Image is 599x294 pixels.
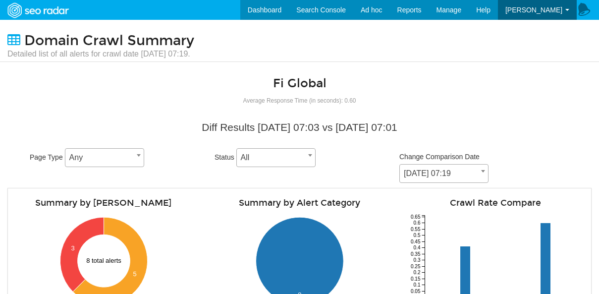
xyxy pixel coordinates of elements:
span: Domain Crawl Summary [24,32,194,49]
span: Help [476,6,490,14]
span: All [237,151,315,165]
tspan: 0.35 [411,251,421,257]
tspan: 0.1 [414,282,421,288]
tspan: 0.05 [411,289,421,294]
span: Page Type [30,153,63,161]
tspan: 0.45 [411,239,421,244]
h4: Summary by Alert Category [209,198,390,208]
small: Detailed list of all alerts for crawl date [DATE] 07:19. [7,49,194,59]
span: [PERSON_NAME] [505,6,562,14]
a: Fi Global [273,76,327,91]
span: Change Comparison Date [399,153,480,161]
small: Average Response Time (in seconds): 0.60 [243,97,356,104]
img: SEORadar [3,1,72,19]
span: Ad hoc [361,6,382,14]
tspan: 0.15 [411,276,421,282]
tspan: 0.3 [414,257,421,263]
span: Manage [436,6,462,14]
tspan: 0.55 [411,227,421,232]
tspan: 0.6 [414,220,421,226]
span: Any [65,148,144,167]
span: Any [65,151,144,165]
tspan: 0.65 [411,214,421,220]
span: Status [215,153,234,161]
tspan: 0.2 [414,270,421,275]
text: 8 total alerts [86,257,121,264]
iframe: Opens a widget where you can find more information [535,264,589,289]
div: Diff Results [DATE] 07:03 vs [DATE] 07:01 [15,120,584,135]
h4: Crawl Rate Compare [405,198,586,208]
tspan: 0.5 [414,233,421,238]
span: Reports [397,6,422,14]
span: All [236,148,316,167]
span: 09/25/2025 07:19 [400,167,488,180]
h4: Summary by [PERSON_NAME] [13,198,194,208]
span: 09/25/2025 07:19 [399,164,489,183]
tspan: 0.25 [411,264,421,269]
tspan: 0.4 [414,245,421,250]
